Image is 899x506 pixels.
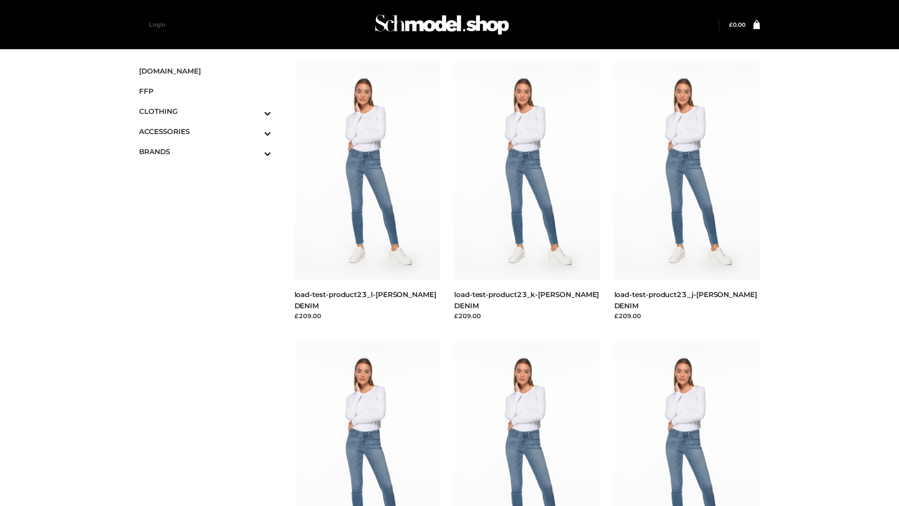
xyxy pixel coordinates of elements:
button: Toggle Submenu [238,101,271,121]
span: CLOTHING [139,106,271,117]
div: £209.00 [295,311,441,320]
a: Login [149,21,165,28]
img: Schmodel Admin 964 [372,6,512,43]
a: BRANDSToggle Submenu [139,141,271,162]
div: £209.00 [614,311,760,320]
div: £209.00 [454,311,600,320]
button: Toggle Submenu [238,121,271,141]
button: Toggle Submenu [238,141,271,162]
a: [DOMAIN_NAME] [139,61,271,81]
span: BRANDS [139,146,271,157]
a: ACCESSORIESToggle Submenu [139,121,271,141]
a: £0.00 [729,21,745,28]
span: FFP [139,86,271,97]
a: load-test-product23_k-[PERSON_NAME] DENIM [454,290,599,310]
span: ACCESSORIES [139,126,271,137]
a: load-test-product23_j-[PERSON_NAME] DENIM [614,290,757,310]
a: load-test-product23_l-[PERSON_NAME] DENIM [295,290,436,310]
span: £ [729,21,733,28]
span: [DOMAIN_NAME] [139,66,271,76]
a: CLOTHINGToggle Submenu [139,101,271,121]
a: FFP [139,81,271,101]
bdi: 0.00 [729,21,745,28]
